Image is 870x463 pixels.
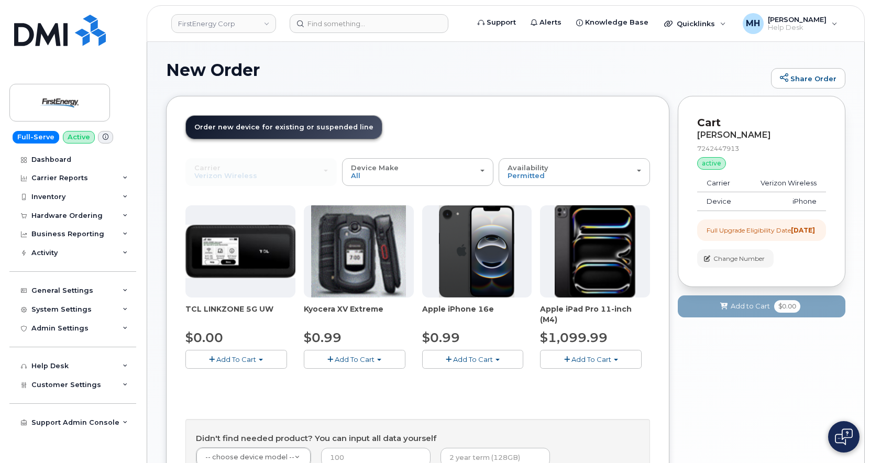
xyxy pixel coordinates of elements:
p: Cart [697,115,826,130]
td: iPhone [744,192,826,211]
a: Share Order [771,68,845,89]
span: $0.00 [774,300,800,313]
span: $0.99 [422,330,460,345]
span: Availability [508,163,548,172]
div: Full Upgrade Eligibility Date [707,226,815,235]
td: Carrier [697,174,744,193]
div: Apple iPhone 16e [422,304,532,325]
span: Order new device for existing or suspended line [194,123,373,131]
button: Availability Permitted [499,158,650,185]
button: Add to Cart $0.00 [678,295,845,317]
div: 7242447913 [697,144,826,153]
div: Kyocera XV Extreme [304,304,414,325]
span: $1,099.99 [540,330,608,345]
span: $0.99 [304,330,342,345]
button: Change Number [697,249,774,268]
button: Device Make All [342,158,493,185]
img: iphone16e.png [439,205,514,297]
span: All [351,171,360,180]
div: Apple iPad Pro 11-inch (M4) [540,304,650,325]
span: Add To Cart [571,355,611,363]
strong: [DATE] [791,226,815,234]
span: Add To Cart [216,355,256,363]
td: Device [697,192,744,211]
span: -- choose device model -- [205,453,294,461]
span: Device Make [351,163,399,172]
div: active [697,157,726,170]
img: xvextreme.gif [311,205,406,297]
span: Add to Cart [731,301,770,311]
button: Add To Cart [422,350,524,368]
span: Change Number [713,254,765,263]
div: [PERSON_NAME] [697,130,826,140]
button: Add To Cart [185,350,287,368]
img: linkzone5g.png [185,225,295,278]
button: Add To Cart [304,350,405,368]
button: Add To Cart [540,350,642,368]
div: TCL LINKZONE 5G UW [185,304,295,325]
span: Add To Cart [453,355,493,363]
img: Open chat [835,428,853,445]
h4: Didn't find needed product? You can input all data yourself [196,434,640,443]
h1: New Order [166,61,766,79]
span: $0.00 [185,330,223,345]
span: Permitted [508,171,545,180]
td: Verizon Wireless [744,174,826,193]
img: ipad_pro_11_m4.png [555,205,636,297]
span: Add To Cart [335,355,375,363]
